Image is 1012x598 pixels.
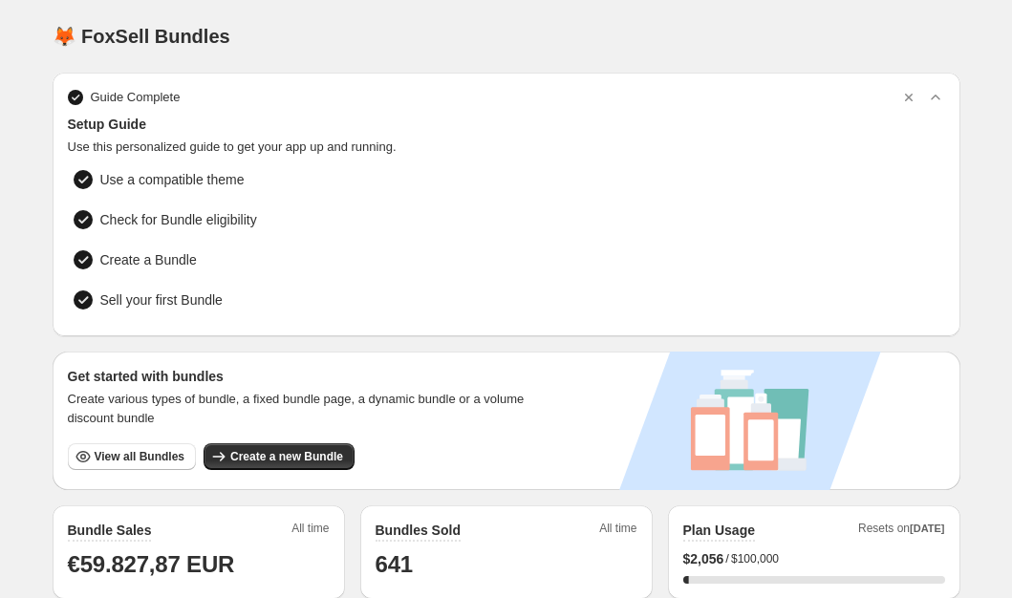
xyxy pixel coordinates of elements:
h2: Plan Usage [683,521,755,540]
span: Create a Bundle [100,250,197,269]
span: All time [291,521,329,542]
span: Setup Guide [68,115,945,134]
span: Sell your first Bundle [100,290,223,310]
button: View all Bundles [68,443,196,470]
h3: Get started with bundles [68,367,543,386]
span: [DATE] [910,523,944,534]
button: Create a new Bundle [204,443,355,470]
span: All time [599,521,636,542]
span: Use a compatible theme [100,170,245,189]
h2: Bundles Sold [376,521,461,540]
h1: €59.827,87 EUR [68,549,330,580]
span: Guide Complete [91,88,181,107]
span: Resets on [858,521,945,542]
span: View all Bundles [95,449,184,464]
span: $100,000 [731,551,779,566]
span: Check for Bundle eligibility [100,210,257,229]
h2: Bundle Sales [68,521,152,540]
span: Create various types of bundle, a fixed bundle page, a dynamic bundle or a volume discount bundle [68,390,543,428]
span: Create a new Bundle [230,449,343,464]
span: $ 2,056 [683,549,724,568]
span: Use this personalized guide to get your app up and running. [68,138,945,157]
div: / [683,549,945,568]
h1: 641 [376,549,637,580]
h1: 🦊 FoxSell Bundles [53,25,230,48]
